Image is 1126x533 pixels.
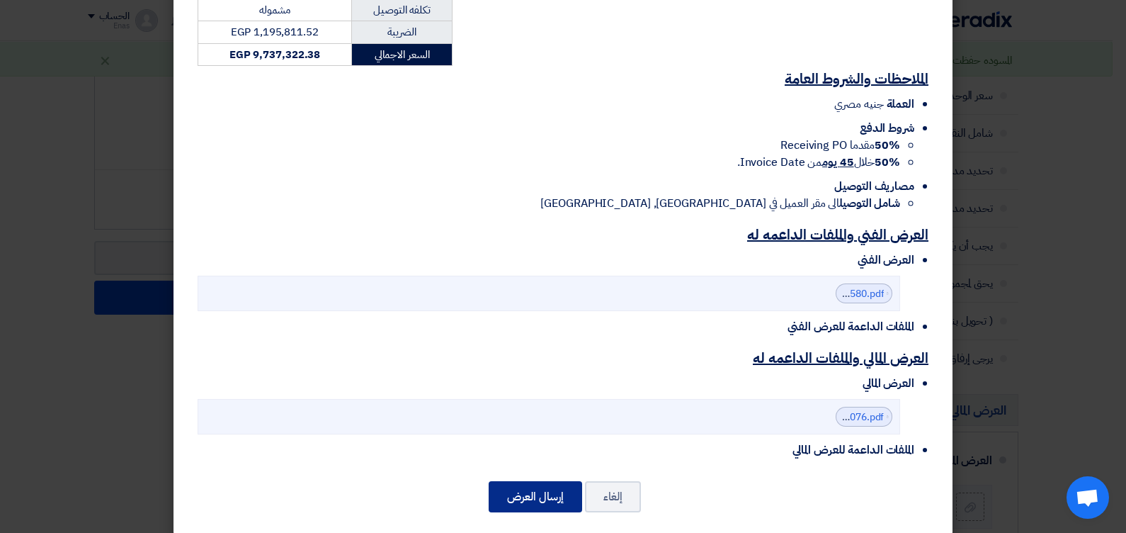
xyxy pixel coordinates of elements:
[352,21,453,44] td: الضريبة
[860,120,914,137] span: شروط الدفع
[785,68,928,89] u: الملاحظات والشروط العامة
[737,154,900,171] span: خلال من Invoice Date.
[259,2,290,18] span: مشموله
[875,154,900,171] strong: 50%
[834,96,883,113] span: جنيه مصري
[780,137,900,154] span: مقدما Receiving PO
[1067,476,1109,519] div: Open chat
[198,195,900,212] li: الى مقر العميل في [GEOGRAPHIC_DATA], [GEOGRAPHIC_DATA]
[858,252,914,269] span: العرض الفني
[863,375,914,392] span: العرض المالي
[231,24,318,40] span: EGP 1,195,811.52
[834,178,914,195] span: مصاريف التوصيل
[585,481,641,512] button: إلغاء
[229,47,320,62] strong: EGP 9,737,322.38
[753,347,928,369] u: العرض المالي والملفات الداعمه له
[352,43,453,66] td: السعر الاجمالي
[787,318,914,335] span: الملفات الداعمة للعرض الفني
[792,442,914,459] span: الملفات الداعمة للعرض المالي
[839,195,900,212] strong: شامل التوصيل
[747,224,928,245] u: العرض الفني والملفات الداعمه له
[822,154,853,171] u: 45 يوم
[887,96,914,113] span: العملة
[875,137,900,154] strong: 50%
[489,481,582,512] button: إرسال العرض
